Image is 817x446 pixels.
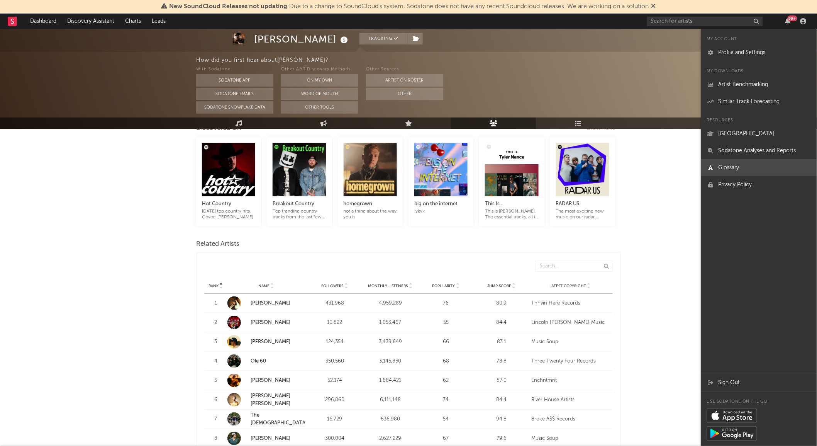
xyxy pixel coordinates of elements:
[785,18,791,24] button: 99+
[251,320,290,325] a: [PERSON_NAME]
[487,284,511,288] span: Jump Score
[531,357,609,365] div: Three Twenty Four Records
[420,396,472,404] div: 74
[344,192,397,220] a: homegrownnot a thing about the way you is
[202,209,255,220] div: [DATE] top country hits. Cover: [PERSON_NAME]
[309,357,361,365] div: 350,560
[309,396,361,404] div: 296,860
[273,209,326,220] div: Top trending country tracks from the last few months. Cover: Marshmello and Jelly Roll
[196,56,817,65] div: How did you first hear about [PERSON_NAME] ?
[258,284,270,288] span: Name
[788,15,797,21] div: 99 +
[531,377,609,385] div: Enchntmnt
[701,397,817,407] div: Use Sodatone on the go
[556,192,609,220] a: RADAR USThe most exciting new music on our radar, featuring Militarie Gun
[366,65,443,74] div: Other Sources
[227,392,305,407] a: [PERSON_NAME] [PERSON_NAME]
[281,101,358,114] button: Other Tools
[364,319,416,327] div: 1,053,467
[556,209,609,220] div: The most exciting new music on our radar, featuring Militarie Gun
[227,335,305,349] a: [PERSON_NAME]
[309,377,361,385] div: 52,174
[536,261,613,272] input: Search...
[196,65,273,74] div: With Sodatone
[420,300,472,307] div: 76
[364,435,416,443] div: 2,627,229
[476,319,527,327] div: 84.4
[414,209,468,214] div: iykyk
[251,378,290,383] a: [PERSON_NAME]
[208,377,224,385] div: 5
[701,35,817,44] div: My Account
[485,209,538,220] div: This is [PERSON_NAME]. The essential tracks, all in one playlist.
[273,192,326,220] a: Breakout CountryTop trending country tracks from the last few months. Cover: Marshmello and Jelly...
[364,300,416,307] div: 4,959,289
[254,33,350,46] div: [PERSON_NAME]
[420,357,472,365] div: 68
[208,284,219,288] span: Rank
[196,88,273,100] button: Sodatone Emails
[476,435,527,443] div: 79.6
[309,435,361,443] div: 300,004
[531,415,609,423] div: Broke A$$ Records
[25,14,62,29] a: Dashboard
[556,199,609,209] div: RADAR US
[251,413,307,426] a: The [DEMOGRAPHIC_DATA]
[701,93,817,110] a: Similar Track Forecasting
[420,338,472,346] div: 66
[476,377,527,385] div: 87.0
[368,284,408,288] span: Monthly Listeners
[120,14,146,29] a: Charts
[531,319,609,327] div: Lincoln [PERSON_NAME] Music
[476,338,527,346] div: 83.1
[227,432,305,445] a: [PERSON_NAME]
[344,199,397,209] div: homegrown
[432,284,455,288] span: Popularity
[476,357,527,365] div: 78.8
[364,377,416,385] div: 1,684,421
[420,435,472,443] div: 67
[227,316,305,329] a: [PERSON_NAME]
[170,3,649,10] span: : Due to a change to SoundCloud's system, Sodatone does not have any recent Soundcloud releases. ...
[322,284,344,288] span: Followers
[647,17,763,26] input: Search for artists
[531,338,609,346] div: Music Soup
[701,116,817,125] div: Resources
[208,435,224,443] div: 8
[227,412,305,427] a: The [DEMOGRAPHIC_DATA]
[701,142,817,159] a: Sodatone Analyses and Reports
[701,44,817,61] a: Profile and Settings
[281,88,358,100] button: Word Of Mouth
[62,14,120,29] a: Discovery Assistant
[531,396,609,404] div: River House Artists
[251,436,290,441] a: [PERSON_NAME]
[364,396,416,404] div: 6,111,148
[549,284,586,288] span: Latest Copyright
[344,209,397,220] div: not a thing about the way you is
[273,199,326,209] div: Breakout Country
[414,192,468,214] a: big on the internetiykyk
[420,415,472,423] div: 54
[281,74,358,87] button: On My Own
[701,176,817,193] a: Privacy Policy
[208,357,224,365] div: 4
[485,199,538,209] div: This Is [PERSON_NAME]
[196,101,273,114] button: Sodatone Snowflake Data
[227,374,305,387] a: [PERSON_NAME]
[208,415,224,423] div: 7
[309,319,361,327] div: 10,822
[170,3,288,10] span: New SoundCloud Releases not updating
[146,14,171,29] a: Leads
[202,192,255,220] a: Hot Country[DATE] top country hits. Cover: [PERSON_NAME]
[202,199,255,209] div: Hot Country
[476,300,527,307] div: 80.9
[420,377,472,385] div: 62
[364,357,416,365] div: 3,145,830
[309,415,361,423] div: 16,729
[227,354,305,368] a: Ole 60
[476,396,527,404] div: 84.4
[414,199,468,209] div: big on the internet
[196,74,273,87] button: Sodatone App
[701,159,817,176] a: Glossary
[366,88,443,100] button: Other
